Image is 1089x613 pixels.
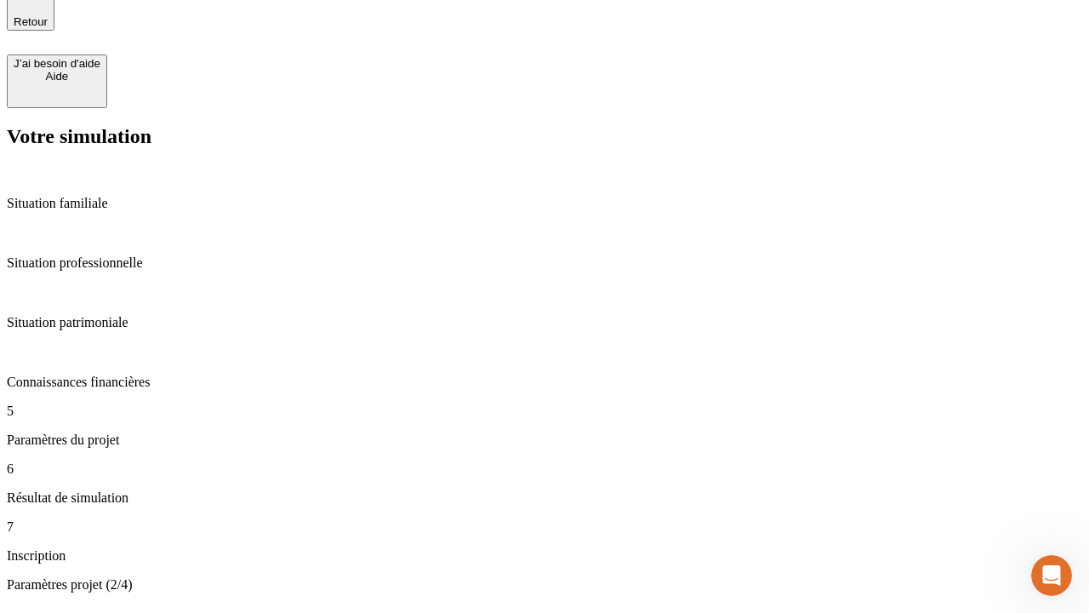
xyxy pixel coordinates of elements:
[7,375,1082,390] p: Connaissances financières
[14,57,100,70] div: J’ai besoin d'aide
[7,433,1082,448] p: Paramètres du projet
[7,519,1082,535] p: 7
[1031,555,1072,596] iframe: Intercom live chat
[7,315,1082,330] p: Situation patrimoniale
[14,70,100,83] div: Aide
[7,125,1082,148] h2: Votre simulation
[7,54,107,108] button: J’ai besoin d'aideAide
[7,404,1082,419] p: 5
[14,15,48,28] span: Retour
[7,490,1082,506] p: Résultat de simulation
[7,196,1082,211] p: Situation familiale
[7,461,1082,477] p: 6
[7,548,1082,564] p: Inscription
[7,577,1082,593] p: Paramètres projet (2/4)
[7,255,1082,271] p: Situation professionnelle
